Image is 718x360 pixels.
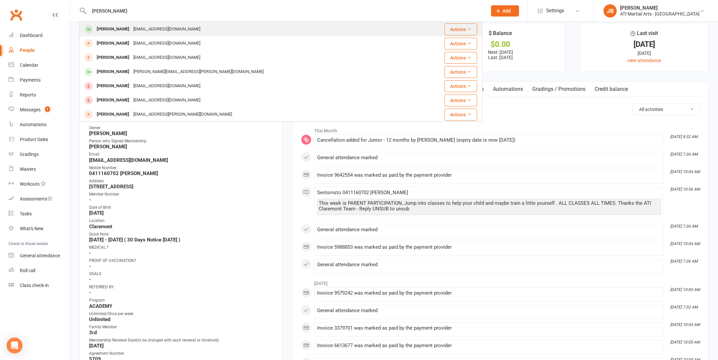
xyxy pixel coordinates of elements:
i: [DATE] 8:32 AM [670,134,698,139]
div: GOALS [89,271,274,277]
div: [PERSON_NAME] [95,110,131,119]
div: Family Member [89,324,274,330]
div: This week is PARENT PARTICIPATION, Jump into classes to help your child and maybe train a little ... [319,200,659,212]
div: General attendance marked [317,262,661,268]
a: Class kiosk mode [9,278,70,293]
button: Actions [444,66,477,78]
a: General attendance kiosk mode [9,248,70,263]
div: Tasks [20,211,32,216]
a: Messages 1 [9,102,70,117]
i: [DATE] 10:56 AM [670,187,700,192]
a: Automations [9,117,70,132]
button: Actions [444,38,477,50]
h3: Activity [301,103,700,114]
li: [DATE] [301,276,700,287]
a: view attendance [627,58,661,63]
div: Mobile Number [89,165,274,171]
div: Gradings [20,152,39,157]
div: [DATE] [586,41,702,48]
li: This Month [301,124,700,134]
div: General attendance marked [317,308,661,313]
span: Sent sms to 0411160702 [PERSON_NAME] [317,190,408,196]
div: Workouts [20,181,40,187]
a: Workouts [9,177,70,192]
div: Invoice 5988853 was marked as paid by the payment provider [317,244,661,250]
strong: - [89,276,274,282]
button: Actions [444,23,477,35]
a: People [9,43,70,58]
button: Actions [444,80,477,92]
div: What's New [20,226,44,231]
div: [PERSON_NAME][EMAIL_ADDRESS][PERSON_NAME][DOMAIN_NAME] [131,67,266,77]
span: 1 [45,106,50,112]
a: Waivers [9,162,70,177]
div: [PERSON_NAME] [95,67,131,77]
span: Add [503,8,511,14]
div: People [20,48,35,53]
a: Roll call [9,263,70,278]
i: [DATE] 7:26 AM [670,259,698,264]
strong: - [89,250,274,256]
div: Location [89,218,274,224]
div: [EMAIL_ADDRESS][DOMAIN_NAME] [131,81,202,91]
i: [DATE] 10:04 AM [670,322,700,327]
div: [PERSON_NAME] [95,81,131,91]
a: Assessments [9,192,70,206]
strong: - [89,197,274,203]
button: Actions [444,52,477,64]
div: Person who Signed Membership [89,138,274,144]
div: [EMAIL_ADDRESS][DOMAIN_NAME] [131,95,202,105]
a: Gradings [9,147,70,162]
button: Actions [444,94,477,106]
div: Assessments [20,196,52,201]
a: Product Sales [9,132,70,147]
div: [PERSON_NAME] [620,5,700,11]
div: [EMAIL_ADDRESS][DOMAIN_NAME] [131,53,202,62]
div: Email [89,151,274,158]
div: $0.00 [442,41,559,48]
strong: 3rd [89,330,274,336]
i: [DATE] 7:26 AM [670,152,698,157]
div: [EMAIL_ADDRESS][DOMAIN_NAME] [131,24,202,34]
div: [PERSON_NAME] [95,24,131,34]
div: Open Intercom Messenger [7,338,22,353]
div: Unlimited/Once per week [89,311,274,317]
div: Agreement Number [89,350,274,357]
div: REFERRED BY: [89,284,274,290]
a: Payments [9,73,70,88]
strong: [DATE] [89,343,274,349]
a: Credit balance [590,82,633,97]
div: Cancellation added for Junior - 12 months by [PERSON_NAME] (expiry date is now [DATE]) [317,137,661,143]
div: Class check-in [20,283,49,288]
div: [EMAIL_ADDRESS][PERSON_NAME][DOMAIN_NAME] [131,110,234,119]
div: Invoice 9642554 was marked as paid by the payment provider [317,172,661,178]
strong: [STREET_ADDRESS] [89,184,274,190]
div: Date of Birth [89,204,274,211]
i: [DATE] 10:05 AM [670,340,700,344]
strong: - [89,290,274,296]
a: Tasks [9,206,70,221]
a: Reports [9,88,70,102]
a: Dashboard [9,28,70,43]
div: Waivers [20,166,36,172]
strong: Claremont [89,224,274,230]
div: [DATE] [586,50,702,57]
div: Member Number [89,191,274,198]
div: General attendance marked [317,155,661,161]
div: Invoice 9579242 was marked as paid by the payment provider [317,290,661,296]
div: Calendar [20,62,38,68]
div: Last visit [631,29,658,41]
div: Invoice 6613677 was marked as paid by the payment provider [317,343,661,348]
span: Settings [546,3,564,18]
div: Address [89,178,274,184]
a: Calendar [9,58,70,73]
div: Program [89,297,274,304]
div: JB [604,4,617,18]
button: Actions [444,109,477,121]
a: What's New [9,221,70,236]
div: Roll call [20,268,35,273]
i: [DATE] 10:04 AM [670,241,700,246]
i: [DATE] 10:04 AM [670,169,700,174]
i: [DATE] 7:26 AM [670,224,698,229]
div: Payments [20,77,41,83]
